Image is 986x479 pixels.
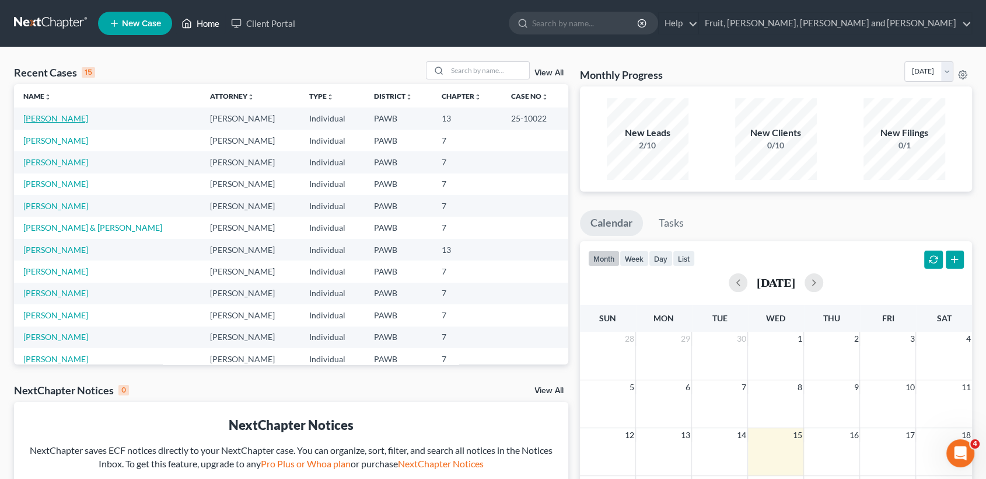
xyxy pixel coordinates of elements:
span: 18 [960,428,972,442]
span: 17 [904,428,915,442]
td: Individual [300,107,365,129]
a: Nameunfold_more [23,92,51,100]
span: 28 [624,332,635,346]
td: PAWB [365,107,432,129]
button: day [649,251,673,266]
td: Individual [300,130,365,151]
td: Individual [300,261,365,282]
a: [PERSON_NAME] [23,136,88,145]
td: PAWB [365,130,432,151]
a: Tasks [648,210,694,236]
td: [PERSON_NAME] [201,239,300,261]
span: Thu [823,313,840,323]
span: 6 [684,380,691,394]
td: 7 [432,130,502,151]
span: 11 [960,380,972,394]
td: [PERSON_NAME] [201,217,300,238]
button: week [620,251,649,266]
div: NextChapter Notices [23,416,559,434]
td: 7 [432,261,502,282]
a: View All [534,387,564,395]
td: [PERSON_NAME] [201,327,300,348]
td: PAWB [365,261,432,282]
a: Help [659,13,698,34]
i: unfold_more [405,93,412,100]
span: Mon [653,313,674,323]
td: [PERSON_NAME] [201,283,300,304]
div: 15 [82,67,95,78]
span: New Case [122,19,161,28]
div: 2/10 [607,140,688,151]
h3: Monthly Progress [580,68,663,82]
a: Pro Plus or Whoa plan [261,458,351,469]
td: Individual [300,327,365,348]
input: Search by name... [532,12,639,34]
span: 2 [852,332,859,346]
td: 7 [432,217,502,238]
td: PAWB [365,239,432,261]
td: 7 [432,173,502,195]
a: [PERSON_NAME] [23,201,88,211]
div: 0/10 [735,140,817,151]
a: [PERSON_NAME] [23,310,88,320]
a: Chapterunfold_more [442,92,481,100]
div: New Filings [863,126,945,140]
td: Individual [300,283,365,304]
a: Case Nounfold_more [511,92,548,100]
a: [PERSON_NAME] [23,288,88,298]
td: PAWB [365,195,432,217]
td: [PERSON_NAME] [201,173,300,195]
a: [PERSON_NAME] [23,354,88,364]
td: 7 [432,304,502,326]
span: 8 [796,380,803,394]
td: Individual [300,304,365,326]
td: 13 [432,239,502,261]
td: Individual [300,217,365,238]
span: 4 [965,332,972,346]
a: Districtunfold_more [374,92,412,100]
td: 13 [432,107,502,129]
a: [PERSON_NAME] [23,266,88,276]
span: 1 [796,332,803,346]
div: NextChapter Notices [14,383,129,397]
i: unfold_more [541,93,548,100]
a: Fruit, [PERSON_NAME], [PERSON_NAME] and [PERSON_NAME] [699,13,971,34]
td: [PERSON_NAME] [201,261,300,282]
td: 7 [432,348,502,370]
td: [PERSON_NAME] [201,151,300,173]
i: unfold_more [247,93,254,100]
button: list [673,251,695,266]
span: 10 [904,380,915,394]
td: 25-10022 [502,107,568,129]
div: 0 [118,385,129,395]
a: Calendar [580,210,643,236]
span: 15 [792,428,803,442]
i: unfold_more [327,93,334,100]
input: Search by name... [447,62,529,79]
a: Home [176,13,225,34]
td: [PERSON_NAME] [201,107,300,129]
span: 7 [740,380,747,394]
td: Individual [300,173,365,195]
td: PAWB [365,217,432,238]
div: Recent Cases [14,65,95,79]
a: [PERSON_NAME] & [PERSON_NAME] [23,223,162,232]
td: 7 [432,283,502,304]
td: 7 [432,327,502,348]
div: New Leads [607,126,688,140]
td: [PERSON_NAME] [201,130,300,151]
div: 0/1 [863,140,945,151]
span: 16 [848,428,859,442]
span: Sun [599,313,616,323]
td: PAWB [365,327,432,348]
a: [PERSON_NAME] [23,157,88,167]
span: 29 [680,332,691,346]
td: [PERSON_NAME] [201,195,300,217]
span: 3 [908,332,915,346]
td: [PERSON_NAME] [201,304,300,326]
i: unfold_more [44,93,51,100]
span: 5 [628,380,635,394]
td: PAWB [365,151,432,173]
i: unfold_more [474,93,481,100]
a: Typeunfold_more [309,92,334,100]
